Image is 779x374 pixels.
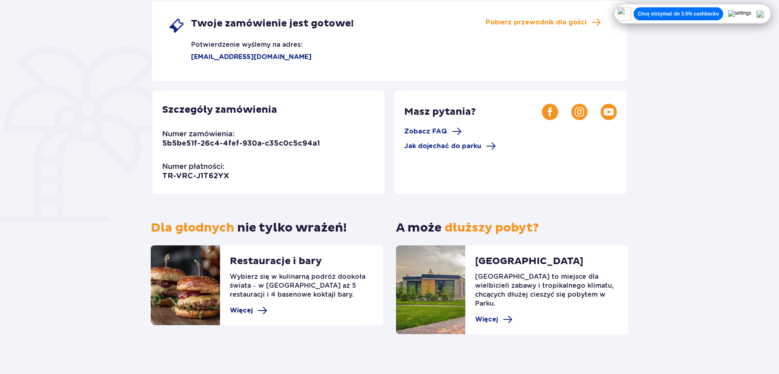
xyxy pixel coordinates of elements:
[230,306,253,315] span: Więcej
[475,315,498,324] span: Więcej
[162,171,229,181] p: TR-VRC-J1T62YX
[162,129,235,139] p: Numer zamówienia:
[475,272,618,315] p: [GEOGRAPHIC_DATA] to miejsce dla wielbicieli zabawy i tropikalnego klimatu, chcących dłużej ciesz...
[162,104,277,116] p: Szczegóły zamówienia
[542,104,558,120] img: Facebook
[404,127,462,136] a: Zobacz FAQ
[475,315,513,324] a: Więcej
[445,220,539,235] span: dłuższy pobyt?
[486,17,601,27] a: Pobierz przewodnik dla gości
[601,104,617,120] img: Youtube
[230,272,373,306] p: Wybierz się w kulinarną podróż dookoła świata – w [GEOGRAPHIC_DATA] aż 5 restauracji i 4 basenowe...
[168,52,312,61] p: [EMAIL_ADDRESS][DOMAIN_NAME]
[151,245,220,325] img: restaurants
[230,306,267,315] a: Więcej
[404,141,496,151] a: Jak dojechać do parku
[404,106,542,118] p: Masz pytania?
[162,139,320,149] p: 5b5be51f-26c4-4fef-930a-c35c0c5c94a1
[168,17,185,34] img: single ticket icon
[151,220,234,235] span: Dla głodnych
[475,255,583,272] p: [GEOGRAPHIC_DATA]
[404,142,481,151] span: Jak dojechać do parku
[191,17,354,30] span: Twoje zamówienie jest gotowe!
[404,127,447,136] span: Zobacz FAQ
[230,255,322,272] p: Restauracje i bary
[396,220,539,236] p: A może
[571,104,588,120] img: Instagram
[486,18,586,27] span: Pobierz przewodnik dla gości
[396,245,465,334] img: Suntago Village
[151,220,347,236] p: nie tylko wrażeń!
[162,162,224,171] p: Numer płatności:
[168,34,302,49] p: Potwierdzenie wyślemy na adres:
